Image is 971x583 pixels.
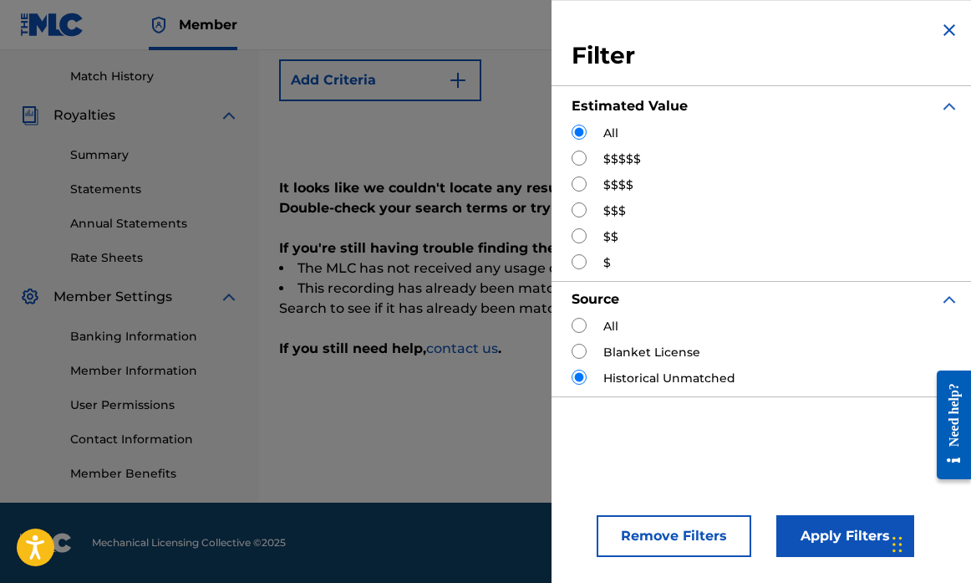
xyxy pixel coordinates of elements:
a: Match History [70,68,239,85]
img: Top Rightsholder [149,15,169,35]
li: This recording has already been matched to the work. Try locating the work in the Public Search t... [279,279,951,319]
img: Royalties [20,105,40,125]
div: Drag [892,519,902,570]
label: $$ [603,228,618,246]
iframe: Resource Center [924,355,971,494]
p: If you still need help, . [279,339,951,359]
span: Member Settings [53,287,172,307]
a: Statements [70,181,239,198]
a: contact us [426,340,498,356]
span: Mechanical Licensing Collective © 2025 [92,535,286,550]
img: close [939,20,959,40]
span: Royalties [53,105,115,125]
a: Banking Information [70,328,239,345]
a: Contact Information [70,431,239,448]
a: Rate Sheets [70,249,239,267]
label: $$$$ [603,176,633,194]
img: expand [939,289,959,309]
span: Member [179,15,237,34]
button: Apply Filters [776,515,914,557]
iframe: Chat Widget [887,503,971,583]
a: Member Information [70,362,239,380]
label: $$$$$ [603,151,641,168]
p: If you're still having trouble finding the recording, it may be that: [279,238,951,258]
strong: Estimated Value [572,98,688,114]
label: All [603,125,618,142]
img: 9d2ae6d4665cec9f34b9.svg [448,70,468,90]
button: Add Criteria [279,59,481,101]
label: Historical Unmatched [603,370,735,387]
p: It looks like we couldn't locate any results for the search terms. [279,178,951,198]
label: All [603,318,618,335]
li: The MLC has not received any usage data from the DSPs for this recording. [279,258,951,279]
label: $ [603,254,611,272]
img: expand [939,96,959,116]
p: Double-check your search terms or try searching again using other criteria. [279,198,951,218]
a: Annual Statements [70,215,239,233]
a: Summary [70,146,239,164]
img: expand [219,105,239,125]
a: Member Benefits [70,465,239,483]
strong: Source [572,291,619,307]
label: Blanket License [603,344,700,361]
button: Remove Filters [597,515,751,557]
img: logo [20,533,72,553]
img: Member Settings [20,287,40,307]
img: MLC Logo [20,13,84,37]
a: User Permissions [70,396,239,414]
img: expand [219,287,239,307]
label: $$$ [603,202,626,220]
h3: Filter [572,41,959,71]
